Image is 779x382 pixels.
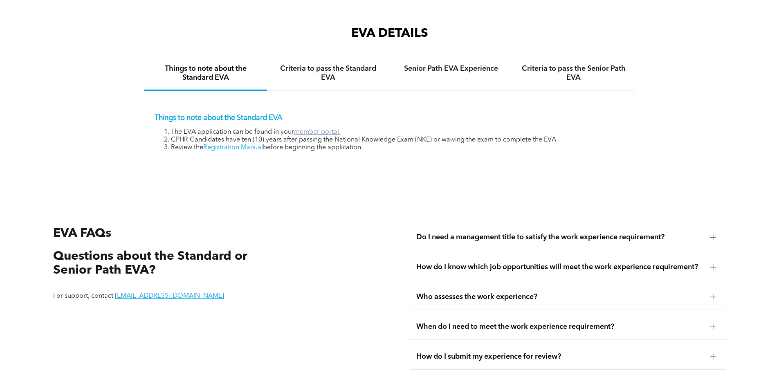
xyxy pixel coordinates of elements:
span: EVA FAQs [53,227,111,240]
h4: Criteria to pass the Senior Path EVA [520,64,628,82]
li: CPHR Candidates have ten (10) years after passing the National Knowledge Exam (NKE) or waiving th... [171,136,625,144]
a: [EMAIL_ADDRESS][DOMAIN_NAME] [115,293,224,299]
h4: Criteria to pass the Standard EVA [274,64,382,82]
p: Things to note about the Standard EVA [155,113,625,122]
span: Who assesses the work experience? [416,292,704,301]
li: Review the before beginning the application. [171,144,625,152]
span: How do I know which job opportunities will meet the work experience requirement? [416,263,704,272]
span: When do I need to meet the work experience requirement? [416,322,704,331]
h4: Senior Path EVA Experience [397,64,505,73]
span: Questions about the Standard or Senior Path EVA? [53,250,247,277]
h4: Things to note about the Standard EVA [152,64,260,82]
a: member portal. [294,129,341,135]
span: EVA DETAILS [351,27,428,40]
span: For support, contact [53,293,113,299]
span: How do I submit my experience for review? [416,352,704,361]
a: Registration Manual [203,144,263,151]
li: The EVA application can be found in your [171,128,625,136]
span: Do I need a management title to satisfy the work experience requirement? [416,233,704,242]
